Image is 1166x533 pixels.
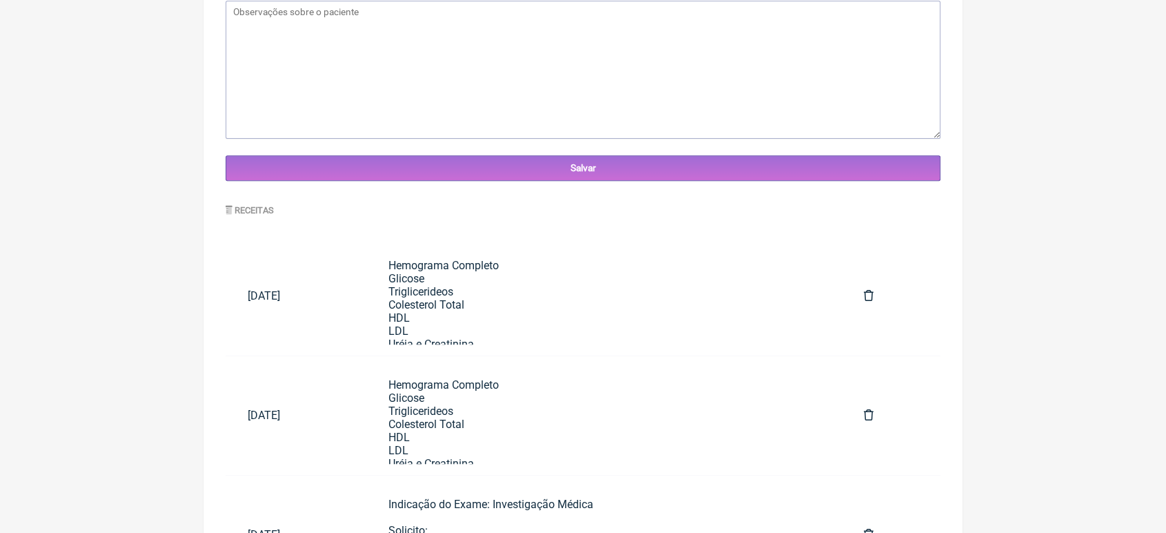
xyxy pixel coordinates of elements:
input: Salvar [226,155,940,181]
a: [DATE] [226,278,366,313]
a: Hemograma CompletoGlicoseTriglicerideosColesterol TotalHDLLDLUréia e CreatininaHepatograma Comple... [366,367,841,464]
a: Hemograma CompletoGlicoseTriglicerideosColesterol TotalHDLLDLUréia e CreatininaHepatograma Comple... [366,248,841,345]
a: [DATE] [226,398,366,433]
label: Receitas [226,205,274,215]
